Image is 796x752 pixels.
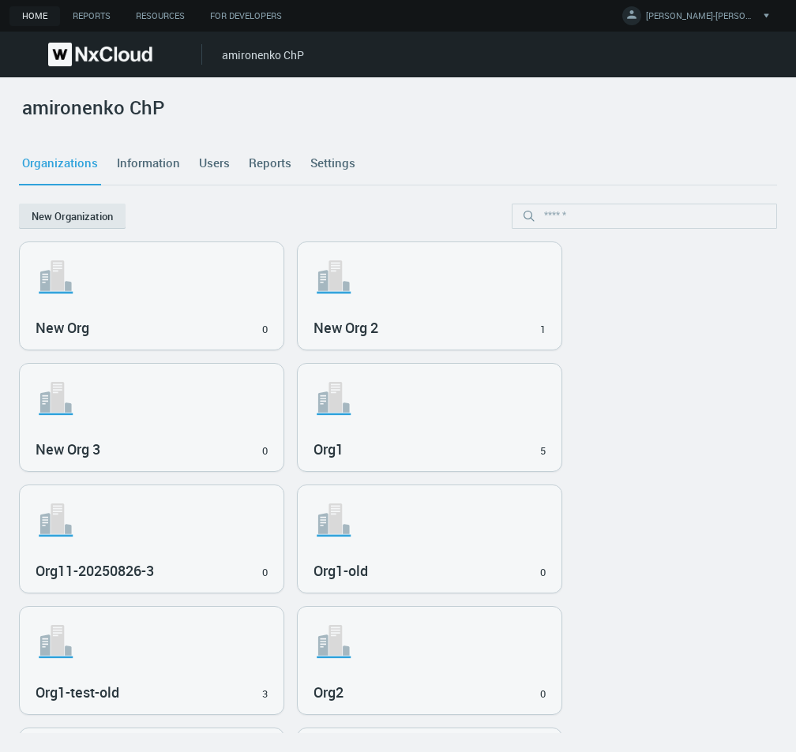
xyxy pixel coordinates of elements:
div: 0 [262,565,268,581]
div: 5 [540,443,546,459]
button: New Organization [19,204,126,229]
h2: amironenko ChP [22,96,165,119]
div: 3 [262,687,268,702]
a: For Developers [197,6,295,26]
img: Nx Cloud logo [48,43,152,66]
div: 0 [262,322,268,338]
a: Reports [60,6,123,26]
h3: Org11-20250826-3 [36,563,245,580]
h3: Org2 [314,684,523,701]
a: amironenko ChP [222,47,304,62]
div: 0 [540,565,546,581]
h3: New Org 2 [314,320,523,337]
a: Home [9,6,60,26]
h3: Org1-old [314,563,523,580]
a: Reports [246,142,295,185]
h3: New Org [36,320,245,337]
a: Information [114,142,183,185]
div: 0 [540,687,546,702]
div: 0 [262,443,268,459]
h3: New Org 3 [36,441,245,458]
h3: Org1 [314,441,523,458]
span: [PERSON_NAME]-[PERSON_NAME] [646,9,757,28]
div: 1 [540,322,546,338]
h3: Org1-test-old [36,684,245,701]
a: Organizations [19,142,101,185]
a: Users [196,142,233,185]
a: Settings [307,142,359,185]
a: Resources [123,6,197,26]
